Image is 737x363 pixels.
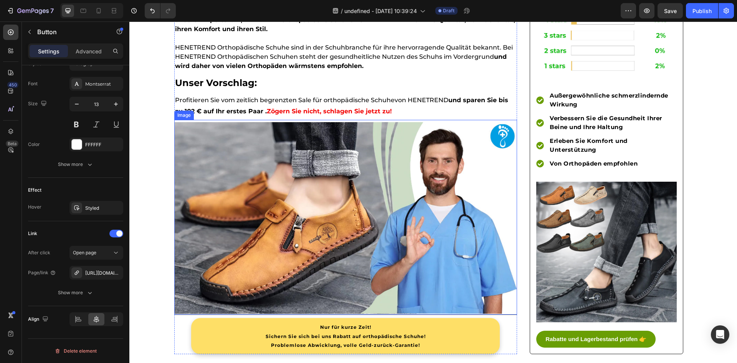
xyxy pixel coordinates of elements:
[341,7,343,15] span: /
[28,269,56,276] div: Page/link
[45,55,388,68] h2: Unser Vorschlag:
[344,7,417,15] span: undefined - [DATE] 10:39:24
[46,22,387,49] p: HENETREND Orthopädische Schuhe sind in der Schuhbranche für ihre hervorragende Qualität bekannt. ...
[3,3,57,18] button: 7
[85,205,121,212] div: Styled
[664,8,677,14] span: Save
[28,187,41,194] div: Effect
[145,3,176,18] div: Undo/Redo
[55,346,97,356] div: Delete element
[28,249,50,256] div: After click
[407,309,526,327] a: Rabatte und Lagerbestand prüfen 👉
[420,116,498,132] strong: Erleben Sie Komfort und Unterstützung
[28,99,48,109] div: Size
[658,3,683,18] button: Save
[45,101,388,292] img: gempages_581580617460745129-3e1163d8-2103-42de-bb80-fcd062c0f167.jpg
[46,31,377,48] strong: und wird daher von vielen Orthopäden wärmstens empfohlen.
[420,93,533,109] strong: Verbessern Sie die Gesundheit Ihrer Beine und Ihre Haltung
[58,289,94,297] div: Show more
[46,90,63,97] div: Image
[137,86,263,93] strong: Zögern Sie nicht, schlagen Sie jetzt zu!
[76,47,102,55] p: Advanced
[46,73,387,96] p: Profitieren Sie vom zeitlich begrenzten Sale für orthopädische Schuhe
[142,321,291,327] strong: Problemlose Abwicklung, volle Geld-zurück-Garantie!
[28,80,38,87] div: Font
[28,345,123,357] button: Delete element
[686,3,718,18] button: Publish
[85,141,121,148] div: FFFFFF
[28,204,41,211] div: Hover
[85,270,121,277] div: [URL][DOMAIN_NAME]
[28,230,37,237] div: Link
[416,314,517,321] strong: Rabatte und Lagerbestand prüfen 👉
[38,47,59,55] p: Settings
[191,303,242,308] strong: Nur für kurze Zeit!
[420,70,539,86] strong: Außergewöhnliche schmerzlindernde Wirkung
[50,6,54,15] p: 7
[443,7,454,14] span: Draft
[28,286,123,300] button: Show more
[711,325,729,344] div: Open Intercom Messenger
[69,246,123,260] button: Open page
[7,82,18,88] div: 450
[692,7,712,15] div: Publish
[420,138,508,146] strong: Von Orthopäden empfohlen
[28,157,123,171] button: Show more
[28,141,40,148] div: Color
[85,81,121,88] div: Montserrat
[129,22,737,363] iframe: Design area
[6,141,18,147] div: Beta
[37,27,102,36] p: Button
[58,161,94,168] div: Show more
[62,297,370,333] a: Nur für kurze Zeit!Sichern Sie sich bei uns Rabatt auf orthopädische Schuhe!Problemlose Abwicklun...
[136,312,296,318] strong: Sichern Sie sich bei uns Rabatt auf orthopädische Schuhe!
[73,250,96,255] span: Open page
[407,160,547,301] img: gempages_581580617460745129-f21eba5b-a1ae-4371-9602-e0d08815ed45.jpg
[28,314,50,325] div: Align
